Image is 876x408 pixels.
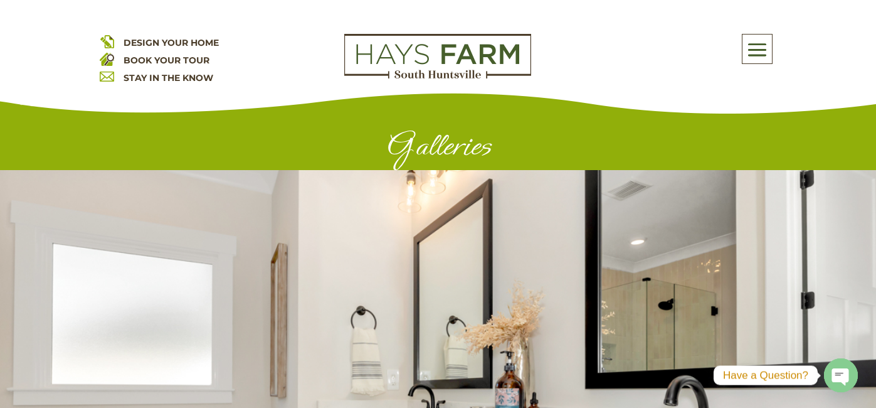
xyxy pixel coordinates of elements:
h1: Galleries [100,127,777,170]
img: book your home tour [100,51,114,66]
img: Logo [344,34,531,79]
a: BOOK YOUR TOUR [124,55,209,66]
a: hays farm homes huntsville development [344,70,531,82]
a: STAY IN THE KNOW [124,72,213,83]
